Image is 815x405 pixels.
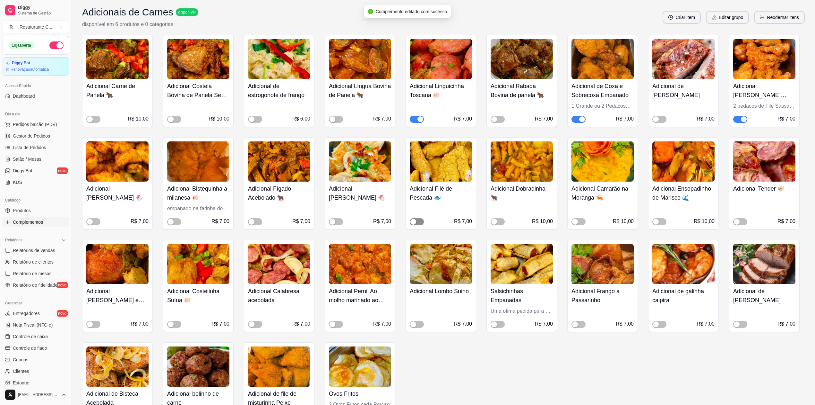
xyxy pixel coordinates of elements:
div: Gerenciar [3,298,69,308]
span: Controle de fiado [13,345,47,351]
div: Catálogo [3,195,69,205]
img: product-image [248,244,310,284]
div: 1 Grande ou 2 Pedacos pequenos empanado na farinha Panko [571,102,634,110]
h4: Adicional Linguicinha Toscana 🐖 [410,82,472,100]
img: product-image [733,244,795,284]
span: edit [712,15,716,20]
span: ordered-list [760,15,764,20]
span: Dashboard [13,93,35,99]
div: Restaurante C ... [20,24,52,30]
img: product-image [733,39,795,79]
span: Salão / Mesas [13,156,41,162]
img: product-image [491,141,553,182]
div: R$ 10,00 [532,218,553,225]
h4: Adicional [PERSON_NAME] e sobrecoxa🐔 [86,287,149,305]
img: product-image [652,141,715,182]
button: ordered-listReodernar itens [754,11,805,24]
span: Relatório de mesas [13,270,52,277]
a: Clientes [3,366,69,376]
span: plus-circle [668,15,673,20]
button: editEditar grupo [706,11,749,24]
span: disponível [177,10,197,15]
div: R$ 7,00 [454,320,472,328]
a: Relatório de clientes [3,257,69,267]
h4: Adicional Camarão na Moranga 🦐 [571,184,634,202]
div: R$ 7,00 [697,320,715,328]
a: Relatório de fidelidadenovo [3,280,69,290]
h4: Salsichinhas Empanadas [491,287,553,305]
img: product-image [248,39,310,79]
span: Diggy [18,5,66,11]
h4: Adicional Filé de Pescada 🐟 [410,184,472,202]
img: product-image [491,39,553,79]
div: R$ 7,00 [373,115,391,123]
div: R$ 7,00 [697,115,715,123]
div: R$ 7,00 [535,115,553,123]
h4: Adicional [PERSON_NAME] crocante [733,82,795,100]
article: Diggy Bot [12,61,30,66]
a: Controle de fiado [3,343,69,353]
img: product-image [167,346,229,387]
a: Lista de Pedidos [3,142,69,153]
h3: Adicionais de Carnes [82,6,173,18]
div: R$ 7,00 [777,320,795,328]
span: Relatório de clientes [13,259,54,265]
div: R$ 10,00 [613,218,634,225]
article: Renovação automática [11,67,49,72]
img: product-image [329,141,391,182]
img: product-image [86,141,149,182]
h4: Adicional Costela Bovina de Panela Sem osso 🐂 [167,82,229,100]
div: R$ 7,00 [777,218,795,225]
button: plus-circleCriar item [663,11,701,24]
div: Loja aberta [8,42,35,49]
h4: Adicional de Coxa e Sobrecoxa Empanado [571,82,634,100]
div: R$ 7,00 [211,218,229,225]
img: product-image [571,244,634,284]
img: product-image [86,346,149,387]
span: Complementos [13,219,43,225]
img: product-image [329,244,391,284]
img: product-image [571,141,634,182]
img: product-image [652,39,715,79]
a: Relatório de mesas [3,268,69,279]
a: Estoque [3,378,69,388]
div: R$ 7,00 [131,320,149,328]
div: R$ 7,00 [211,320,229,328]
h4: Adicional Frango a Passarinho [571,287,634,305]
a: Entregadoresnovo [3,308,69,319]
h4: Ovos Fritos [329,389,391,398]
a: Relatórios de vendas [3,245,69,256]
h4: Adicional Fígado Acebolado 🐂 [248,184,310,202]
span: Produtos [13,207,31,214]
div: R$ 7,00 [454,115,472,123]
span: Sistema de Gestão [18,11,66,16]
h4: Adicional Lombo Suino [410,287,472,296]
div: R$ 10,00 [694,218,715,225]
button: Pedidos balcão (PDV) [3,119,69,130]
img: product-image [491,244,553,284]
h4: Adicional Calabresa acebolada [248,287,310,305]
a: Diggy BotRenovaçãoautomática [3,57,69,76]
span: Diggy Bot [13,167,32,174]
img: product-image [167,141,229,182]
div: R$ 7,00 [535,320,553,328]
span: R [8,24,14,30]
span: Relatório de fidelidade [13,282,57,288]
h4: Adicional Tender 🐖 [733,184,795,193]
h4: Adicional Costelinha Suína 🐖 [167,287,229,305]
p: disponível em 6 produtos e 0 categorias [82,21,198,28]
span: Pedidos balcão (PDV) [13,121,57,128]
div: R$ 7,00 [292,218,310,225]
a: Diggy Botnovo [3,166,69,176]
div: Uma otima pedida para o pessoal que ama cachorro quente, Vem 3 [491,307,553,315]
h4: Adicional Dobradinha 🐂 [491,184,553,202]
span: Clientes [13,368,29,374]
h4: Adicional de galinha caipira [652,287,715,305]
img: product-image [167,244,229,284]
span: Estoque [13,380,29,386]
img: product-image [410,244,472,284]
a: Complementos [3,217,69,227]
h4: Adicional de [PERSON_NAME] [652,82,715,100]
span: Relatórios de vendas [13,247,55,254]
img: product-image [410,39,472,79]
